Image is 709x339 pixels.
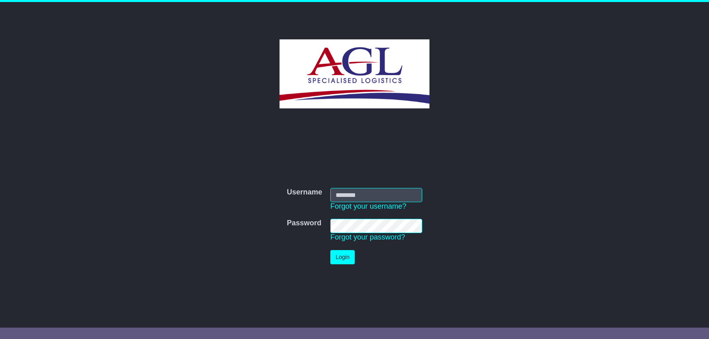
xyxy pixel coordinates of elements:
[280,39,429,108] img: AGL SPECIALISED LOGISTICS
[287,219,321,228] label: Password
[330,202,406,210] a: Forgot your username?
[330,250,355,264] button: Login
[287,188,322,197] label: Username
[330,233,405,241] a: Forgot your password?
